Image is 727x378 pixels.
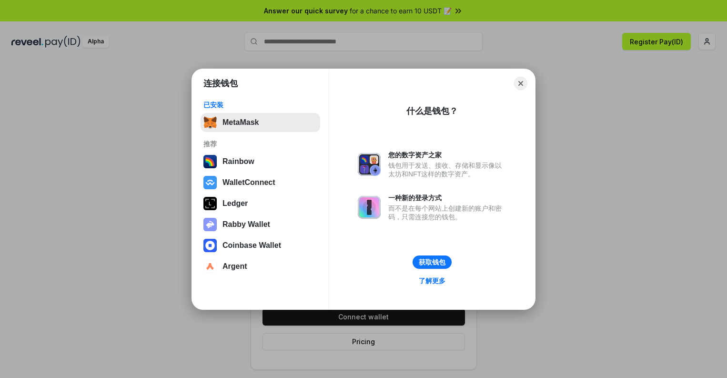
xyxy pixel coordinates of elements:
button: WalletConnect [201,173,320,192]
button: Argent [201,257,320,276]
div: 获取钱包 [419,258,445,266]
div: 已安装 [203,101,317,109]
div: 您的数字资产之家 [388,151,506,159]
button: Close [514,77,527,90]
div: Rabby Wallet [222,220,270,229]
img: svg+xml,%3Csvg%20xmlns%3D%22http%3A%2F%2Fwww.w3.org%2F2000%2Fsvg%22%20fill%3D%22none%22%20viewBox... [358,196,381,219]
img: svg+xml,%3Csvg%20width%3D%2228%22%20height%3D%2228%22%20viewBox%3D%220%200%2028%2028%22%20fill%3D... [203,176,217,189]
img: svg+xml,%3Csvg%20width%3D%2228%22%20height%3D%2228%22%20viewBox%3D%220%200%2028%2028%22%20fill%3D... [203,239,217,252]
div: Coinbase Wallet [222,241,281,250]
img: svg+xml,%3Csvg%20width%3D%2228%22%20height%3D%2228%22%20viewBox%3D%220%200%2028%2028%22%20fill%3D... [203,260,217,273]
h1: 连接钱包 [203,78,238,89]
button: Rainbow [201,152,320,171]
a: 了解更多 [413,275,451,287]
div: 什么是钱包？ [406,105,458,117]
div: Rainbow [222,157,254,166]
div: MetaMask [222,118,259,127]
img: svg+xml,%3Csvg%20xmlns%3D%22http%3A%2F%2Fwww.w3.org%2F2000%2Fsvg%22%20fill%3D%22none%22%20viewBox... [358,153,381,176]
button: Coinbase Wallet [201,236,320,255]
div: WalletConnect [222,178,275,187]
img: svg+xml,%3Csvg%20width%3D%22120%22%20height%3D%22120%22%20viewBox%3D%220%200%20120%20120%22%20fil... [203,155,217,168]
div: 而不是在每个网站上创建新的账户和密码，只需连接您的钱包。 [388,204,506,221]
div: 钱包用于发送、接收、存储和显示像以太坊和NFT这样的数字资产。 [388,161,506,178]
img: svg+xml,%3Csvg%20xmlns%3D%22http%3A%2F%2Fwww.w3.org%2F2000%2Fsvg%22%20width%3D%2228%22%20height%3... [203,197,217,210]
img: svg+xml,%3Csvg%20xmlns%3D%22http%3A%2F%2Fwww.w3.org%2F2000%2Fsvg%22%20fill%3D%22none%22%20viewBox... [203,218,217,231]
button: Ledger [201,194,320,213]
div: Argent [222,262,247,271]
button: Rabby Wallet [201,215,320,234]
div: 一种新的登录方式 [388,194,506,202]
button: 获取钱包 [413,255,452,269]
img: svg+xml,%3Csvg%20fill%3D%22none%22%20height%3D%2233%22%20viewBox%3D%220%200%2035%2033%22%20width%... [203,116,217,129]
div: Ledger [222,199,248,208]
div: 推荐 [203,140,317,148]
div: 了解更多 [419,276,445,285]
button: MetaMask [201,113,320,132]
